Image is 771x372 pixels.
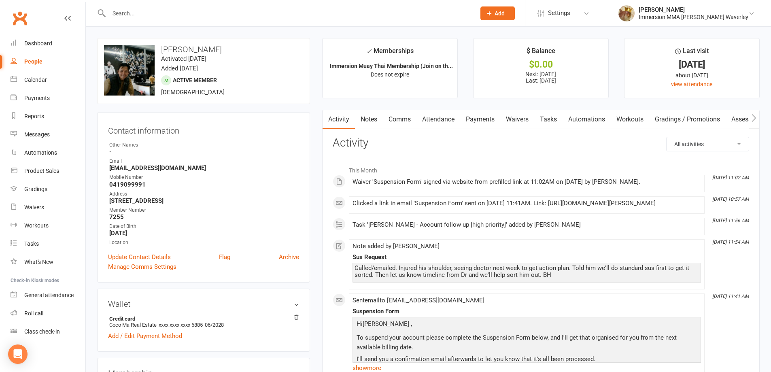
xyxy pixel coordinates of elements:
strong: Immersion Muay Thai Membership (Join on th... [330,63,453,69]
a: Dashboard [11,34,85,53]
li: This Month [333,162,749,175]
a: Gradings / Promotions [649,110,726,129]
span: 06/2028 [205,322,224,328]
img: thumb_image1702011042.png [618,5,635,21]
div: Product Sales [24,168,59,174]
a: Activity [323,110,355,129]
a: Tasks [11,235,85,253]
strong: [EMAIL_ADDRESS][DOMAIN_NAME] [109,164,299,172]
li: Coco Ma Real Estate [108,315,299,329]
span: Does not expire [371,71,409,78]
a: Attendance [416,110,460,129]
div: [PERSON_NAME] [639,6,748,13]
div: Automations [24,149,57,156]
div: Reports [24,113,44,119]
div: Waiver 'Suspension Form' signed via website from prefilled link at 11:02AM on [DATE] by [PERSON_N... [353,179,701,185]
a: Archive [279,252,299,262]
span: Active member [173,77,217,83]
div: People [24,58,42,65]
a: Manage Comms Settings [108,262,176,272]
i: ✓ [366,47,372,55]
a: Waivers [500,110,534,129]
a: view attendance [671,81,712,87]
strong: [STREET_ADDRESS] [109,197,299,204]
a: Tasks [534,110,563,129]
a: Payments [460,110,500,129]
p: I'll send you a confirmation email afterwards to let you know that it's all been processed. [355,354,699,366]
i: [DATE] 10:57 AM [712,196,749,202]
div: Memberships [366,46,414,61]
p: Next: [DATE] Last: [DATE] [481,71,601,84]
div: Task '[PERSON_NAME] - Account follow up [high priority]' added by [PERSON_NAME] [353,221,701,228]
a: Notes [355,110,383,129]
div: What's New [24,259,53,265]
span: , [411,320,412,327]
a: Payments [11,89,85,107]
div: Location [109,239,299,247]
div: Note added by [PERSON_NAME] [353,243,701,250]
div: General attendance [24,292,74,298]
h3: Wallet [108,300,299,308]
a: Reports [11,107,85,125]
strong: 0419099991 [109,181,299,188]
h3: Contact information [108,123,299,135]
p: [PERSON_NAME] [355,319,699,331]
div: Suspension Form [353,308,701,315]
a: Comms [383,110,416,129]
a: General attendance kiosk mode [11,286,85,304]
div: $0.00 [481,60,601,69]
div: Tasks [24,240,39,247]
div: Dashboard [24,40,52,47]
a: Add / Edit Payment Method [108,331,182,341]
input: Search... [106,8,470,19]
strong: [DATE] [109,230,299,237]
span: Sent email to [EMAIL_ADDRESS][DOMAIN_NAME] [353,297,484,304]
span: Add [495,10,505,17]
button: Add [480,6,515,20]
span: xxxx xxxx xxxx 6885 [159,322,203,328]
div: Roll call [24,310,43,317]
a: People [11,53,85,71]
div: Member Number [109,206,299,214]
a: Workouts [611,110,649,129]
a: Gradings [11,180,85,198]
div: Mobile Number [109,174,299,181]
div: [DATE] [632,60,752,69]
div: Address [109,190,299,198]
a: Class kiosk mode [11,323,85,341]
span: Hi [357,320,363,327]
a: Messages [11,125,85,144]
a: Flag [219,252,230,262]
div: Waivers [24,204,44,210]
div: $ Balance [527,46,555,60]
a: What's New [11,253,85,271]
div: Open Intercom Messenger [8,344,28,364]
a: Calendar [11,71,85,89]
strong: - [109,148,299,155]
p: To suspend your account please complete the Suspension Form below, and I'll get that organised fo... [355,333,699,354]
div: Calendar [24,77,47,83]
a: Waivers [11,198,85,217]
i: [DATE] 11:56 AM [712,218,749,223]
div: Clicked a link in email 'Suspension Form' sent on [DATE] 11:41AM. Link: [URL][DOMAIN_NAME][PERSON... [353,200,701,207]
a: Roll call [11,304,85,323]
div: Class check-in [24,328,60,335]
time: Added [DATE] [161,65,198,72]
a: Workouts [11,217,85,235]
h3: [PERSON_NAME] [104,45,303,54]
a: Automations [563,110,611,129]
span: [DEMOGRAPHIC_DATA] [161,89,225,96]
div: Email [109,157,299,165]
i: [DATE] 11:54 AM [712,239,749,245]
div: about [DATE] [632,71,752,80]
time: Activated [DATE] [161,55,206,62]
img: image1721704589.png [104,45,155,96]
div: Date of Birth [109,223,299,230]
a: Update Contact Details [108,252,171,262]
div: Payments [24,95,50,101]
strong: Credit card [109,316,295,322]
a: Clubworx [10,8,30,28]
strong: 7255 [109,213,299,221]
i: [DATE] 11:41 AM [712,293,749,299]
h3: Activity [333,137,749,149]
